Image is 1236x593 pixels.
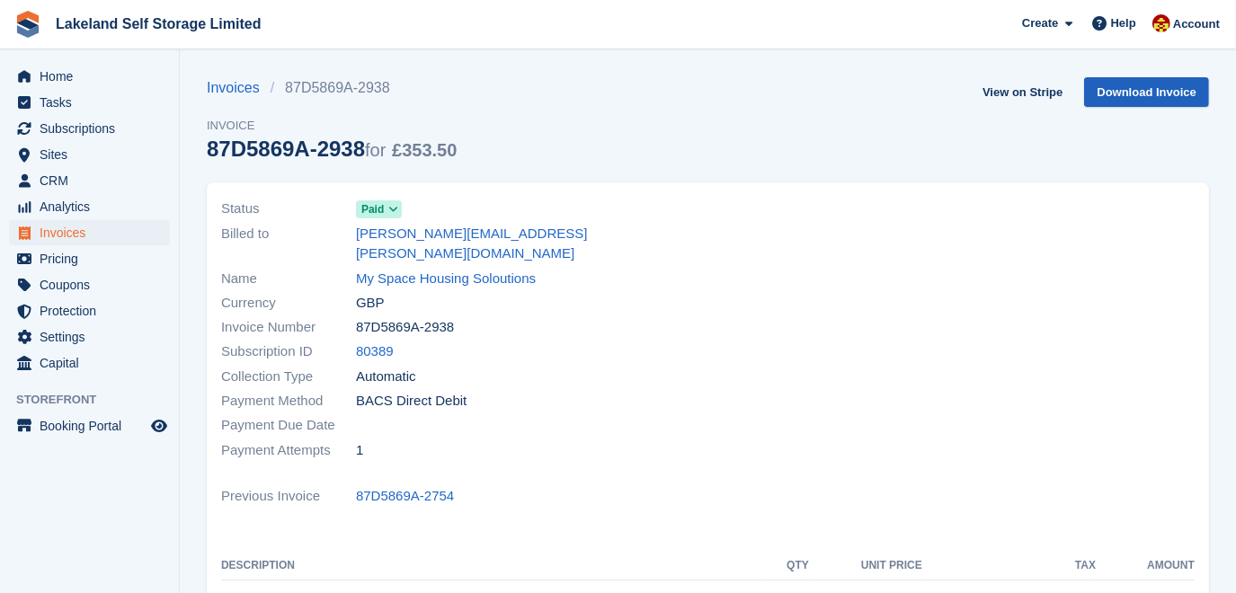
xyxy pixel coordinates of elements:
[207,137,457,161] div: 87D5869A-2938
[221,486,356,507] span: Previous Invoice
[40,168,147,193] span: CRM
[221,269,356,289] span: Name
[40,220,147,245] span: Invoices
[40,324,147,350] span: Settings
[221,199,356,219] span: Status
[40,350,147,376] span: Capital
[40,142,147,167] span: Sites
[9,194,170,219] a: menu
[392,140,457,160] span: £353.50
[9,413,170,438] a: menu
[1173,15,1220,33] span: Account
[356,367,416,387] span: Automatic
[14,11,41,38] img: stora-icon-8386f47178a22dfd0bd8f6a31ec36ba5ce8667c1dd55bd0f319d3a0aa187defe.svg
[221,367,356,387] span: Collection Type
[221,552,768,580] th: Description
[1096,552,1195,580] th: Amount
[356,341,394,362] a: 80389
[9,220,170,245] a: menu
[356,269,536,289] a: My Space Housing Soloutions
[356,486,454,507] a: 87D5869A-2754
[768,552,809,580] th: QTY
[221,415,356,436] span: Payment Due Date
[356,199,402,219] a: Paid
[221,440,356,461] span: Payment Attempts
[40,194,147,219] span: Analytics
[221,317,356,338] span: Invoice Number
[207,117,457,135] span: Invoice
[40,64,147,89] span: Home
[40,272,147,297] span: Coupons
[9,90,170,115] a: menu
[9,116,170,141] a: menu
[221,224,356,264] span: Billed to
[9,64,170,89] a: menu
[1022,14,1058,32] span: Create
[365,140,386,160] span: for
[809,552,922,580] th: Unit Price
[356,224,698,264] a: [PERSON_NAME][EMAIL_ADDRESS][PERSON_NAME][DOMAIN_NAME]
[356,293,385,314] span: GBP
[9,324,170,350] a: menu
[221,391,356,412] span: Payment Method
[40,413,147,438] span: Booking Portal
[356,317,454,338] span: 87D5869A-2938
[207,77,271,99] a: Invoices
[16,391,179,409] span: Storefront
[40,116,147,141] span: Subscriptions
[9,298,170,323] a: menu
[922,552,1096,580] th: Tax
[1084,77,1209,107] a: Download Invoice
[1111,14,1136,32] span: Help
[9,168,170,193] a: menu
[9,246,170,271] a: menu
[40,246,147,271] span: Pricing
[9,350,170,376] a: menu
[207,77,457,99] nav: breadcrumbs
[40,298,147,323] span: Protection
[356,391,467,412] span: BACS Direct Debit
[221,293,356,314] span: Currency
[40,90,147,115] span: Tasks
[975,77,1070,107] a: View on Stripe
[221,341,356,362] span: Subscription ID
[361,201,384,217] span: Paid
[356,440,363,461] span: 1
[148,415,170,437] a: Preview store
[9,272,170,297] a: menu
[49,9,269,39] a: Lakeland Self Storage Limited
[9,142,170,167] a: menu
[1152,14,1170,32] img: Diane Carney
